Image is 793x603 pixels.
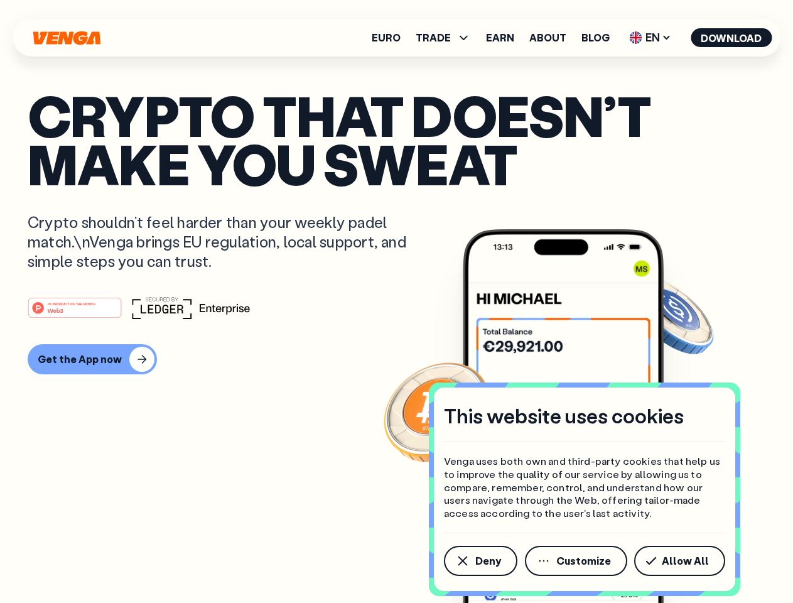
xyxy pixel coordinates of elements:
a: About [529,33,566,43]
h4: This website uses cookies [444,403,684,429]
p: Venga uses both own and third-party cookies that help us to improve the quality of our service by... [444,455,725,520]
button: Customize [525,546,627,576]
a: #1 PRODUCT OF THE MONTHWeb3 [28,305,122,321]
span: Customize [556,556,611,566]
a: Get the App now [28,344,765,374]
button: Download [691,28,772,47]
div: Get the App now [38,353,122,366]
img: flag-uk [629,31,642,44]
a: Blog [581,33,610,43]
svg: Home [31,31,102,45]
button: Get the App now [28,344,157,374]
img: USDC coin [626,270,716,361]
span: TRADE [416,30,471,45]
tspan: Web3 [48,307,63,313]
span: Deny [475,556,501,566]
a: Euro [372,33,401,43]
tspan: #1 PRODUCT OF THE MONTH [48,301,95,305]
img: Bitcoin [381,355,494,468]
span: TRADE [416,33,451,43]
p: Crypto shouldn’t feel harder than your weekly padel match.\nVenga brings EU regulation, local sup... [28,212,424,271]
button: Allow All [634,546,725,576]
button: Deny [444,546,517,576]
p: Crypto that doesn’t make you sweat [28,91,765,187]
a: Earn [486,33,514,43]
span: EN [625,28,676,48]
span: Allow All [662,556,709,566]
